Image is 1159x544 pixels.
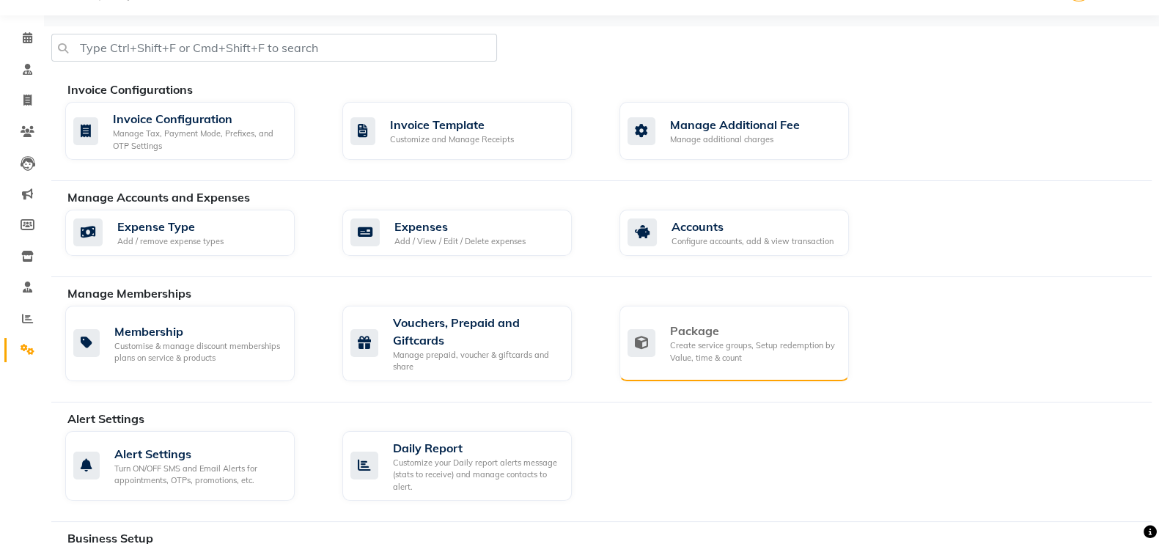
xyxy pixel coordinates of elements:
a: Invoice TemplateCustomize and Manage Receipts [342,102,597,160]
a: Invoice ConfigurationManage Tax, Payment Mode, Prefixes, and OTP Settings [65,102,320,160]
input: Type Ctrl+Shift+F or Cmd+Shift+F to search [51,34,497,62]
div: Membership [114,323,283,340]
div: Add / remove expense types [117,235,224,248]
div: Customize your Daily report alerts message (stats to receive) and manage contacts to alert. [393,457,560,493]
div: Expenses [394,218,526,235]
div: Customise & manage discount memberships plans on service & products [114,340,283,364]
div: Configure accounts, add & view transaction [672,235,834,248]
div: Manage additional charges [670,133,800,146]
div: Manage Additional Fee [670,116,800,133]
a: ExpensesAdd / View / Edit / Delete expenses [342,210,597,256]
a: PackageCreate service groups, Setup redemption by Value, time & count [619,306,875,381]
div: Manage Tax, Payment Mode, Prefixes, and OTP Settings [113,128,283,152]
div: Invoice Configuration [113,110,283,128]
div: Invoice Template [390,116,514,133]
a: MembershipCustomise & manage discount memberships plans on service & products [65,306,320,381]
div: Add / View / Edit / Delete expenses [394,235,526,248]
div: Customize and Manage Receipts [390,133,514,146]
div: Daily Report [393,439,560,457]
div: Package [670,322,837,339]
a: Daily ReportCustomize your Daily report alerts message (stats to receive) and manage contacts to ... [342,431,597,501]
div: Manage prepaid, voucher & giftcards and share [393,349,560,373]
a: Expense TypeAdd / remove expense types [65,210,320,256]
a: Manage Additional FeeManage additional charges [619,102,875,160]
div: Create service groups, Setup redemption by Value, time & count [670,339,837,364]
div: Alert Settings [114,445,283,463]
a: Alert SettingsTurn ON/OFF SMS and Email Alerts for appointments, OTPs, promotions, etc. [65,431,320,501]
a: Vouchers, Prepaid and GiftcardsManage prepaid, voucher & giftcards and share [342,306,597,381]
div: Accounts [672,218,834,235]
a: AccountsConfigure accounts, add & view transaction [619,210,875,256]
div: Vouchers, Prepaid and Giftcards [393,314,560,349]
div: Expense Type [117,218,224,235]
div: Turn ON/OFF SMS and Email Alerts for appointments, OTPs, promotions, etc. [114,463,283,487]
